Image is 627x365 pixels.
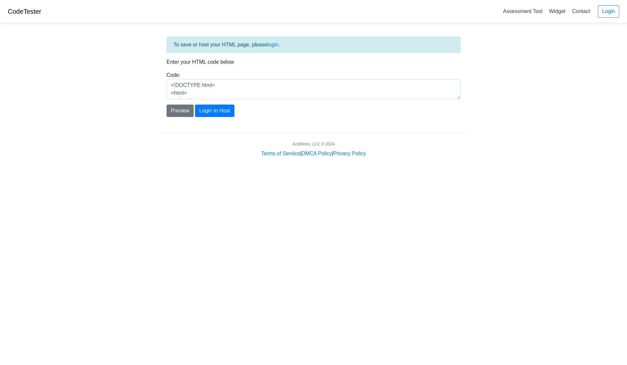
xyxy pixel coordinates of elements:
div: AcidWorx, LLC © 2024 [292,141,335,147]
div: To save or host your HTML page, please . [167,37,460,53]
a: CodeTester [8,8,41,15]
button: Login to Host [195,105,234,117]
button: Preview [167,105,194,117]
a: Login [598,5,619,18]
a: Contact [570,6,593,17]
textarea: <!DOCTYPE html> <html> <head> <title>Test</title> </head> <body> <h1>Hello, world!</h1> </body> <... [167,79,460,99]
a: DMCA Policy [301,151,332,156]
a: Terms of Service [261,151,300,156]
a: Privacy Policy [333,151,366,156]
a: Widget [546,6,568,17]
p: Enter your HTML code below [167,58,460,66]
a: login [267,42,279,47]
div: | | [261,150,366,158]
a: Assessment Tool [500,6,545,17]
div: Code: [162,71,465,99]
